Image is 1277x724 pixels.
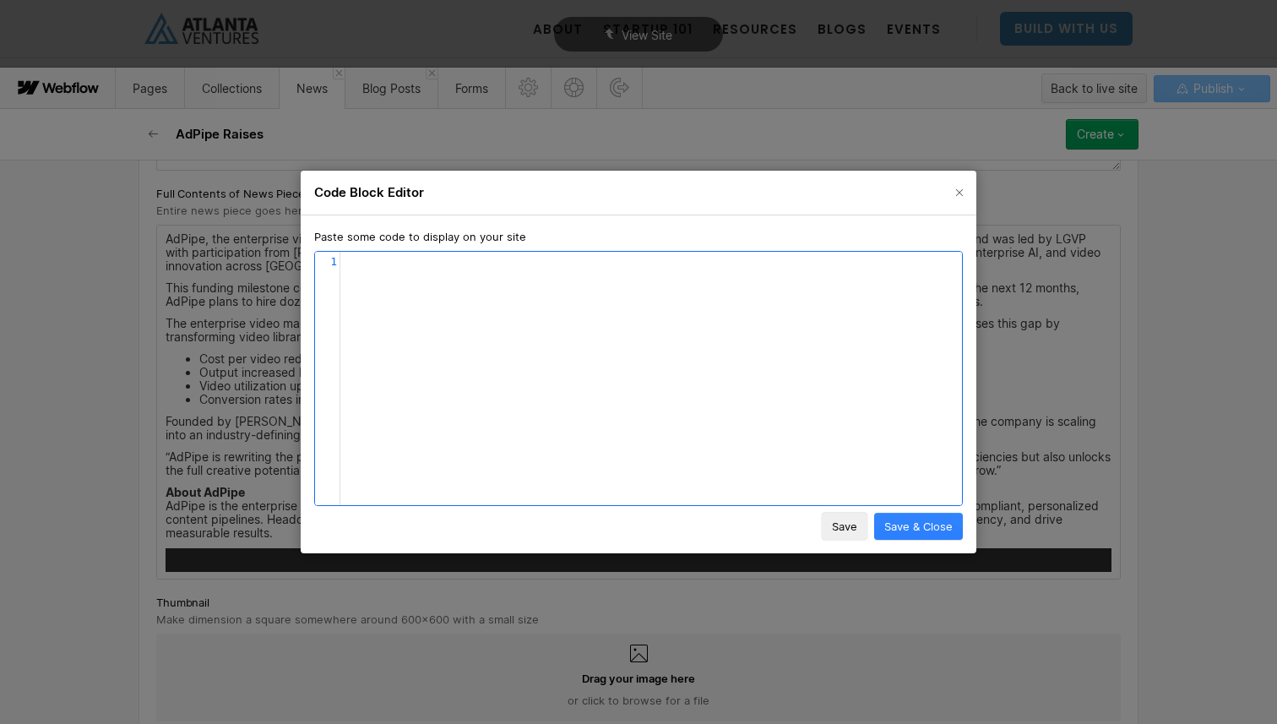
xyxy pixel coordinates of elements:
[314,229,963,244] span: Paste some code to display on your site
[874,513,963,540] button: Save & Close
[822,513,867,540] button: Save
[832,519,857,534] span: Save
[314,184,932,201] h2: Code Block Editor
[946,179,973,206] button: Close
[884,519,953,534] span: Save & Close
[315,255,340,269] div: 1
